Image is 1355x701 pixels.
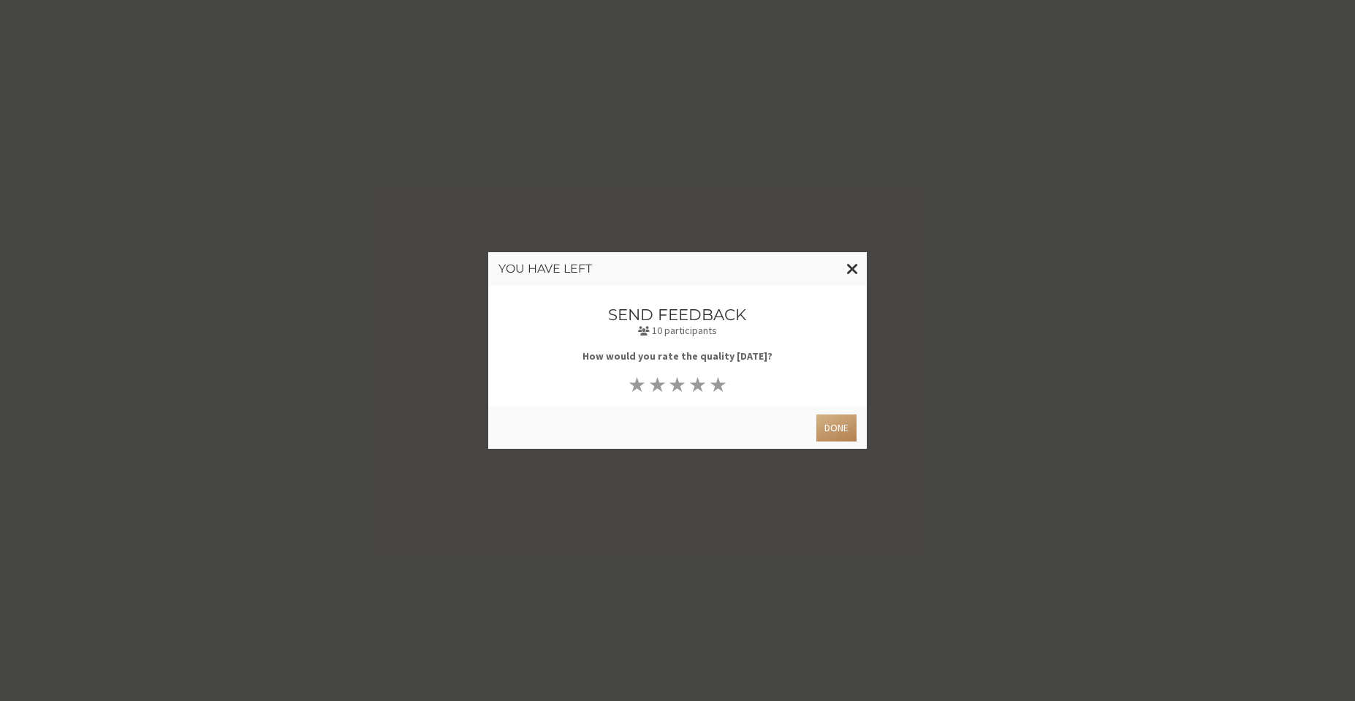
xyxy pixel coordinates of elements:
h3: Send feedback [538,306,818,323]
h3: You have left [498,262,857,276]
button: ★ [647,374,667,395]
b: How would you rate the quality [DATE]? [582,349,773,363]
button: Close modal [838,252,867,286]
button: ★ [627,374,648,395]
button: Done [816,414,857,442]
button: ★ [667,374,688,395]
button: ★ [688,374,708,395]
p: 10 participants [538,323,818,338]
button: ★ [708,374,729,395]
